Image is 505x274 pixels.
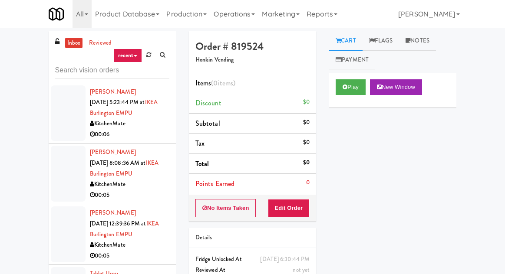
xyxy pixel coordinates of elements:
[90,88,136,96] a: [PERSON_NAME]
[218,78,234,88] ng-pluralize: items
[303,97,310,108] div: $0
[329,50,375,70] a: Payment
[49,144,176,204] li: [PERSON_NAME][DATE] 8:08:36 AM atIKEA Burlington EMPUKitchenMate00:05
[195,179,234,189] span: Points Earned
[329,31,363,51] a: Cart
[90,219,159,238] a: IKEA Burlington EMPU
[90,219,146,228] span: [DATE] 12:39:36 PM at
[195,254,310,265] div: Fridge Unlocked At
[195,57,310,63] h5: Honkin Vending
[399,31,436,51] a: Notes
[113,49,142,62] a: recent
[195,199,256,217] button: No Items Taken
[90,148,136,156] a: [PERSON_NAME]
[87,38,114,49] a: reviewed
[55,62,169,78] input: Search vision orders
[49,7,64,22] img: Micromart
[65,38,83,49] a: inbox
[303,157,310,168] div: $0
[90,118,169,129] div: KitchenMate
[195,41,310,52] h4: Order # 819524
[90,129,169,140] div: 00:06
[90,240,169,251] div: KitchenMate
[195,232,310,243] div: Details
[303,137,310,148] div: $0
[90,98,158,117] a: IKEA Burlington EMPU
[293,266,310,274] span: not yet
[49,204,176,265] li: [PERSON_NAME][DATE] 12:39:36 PM atIKEA Burlington EMPUKitchenMate00:05
[260,254,310,265] div: [DATE] 6:30:44 PM
[90,159,146,167] span: [DATE] 8:08:36 AM at
[90,209,136,217] a: [PERSON_NAME]
[90,98,145,106] span: [DATE] 5:23:44 PM at
[303,117,310,128] div: $0
[90,179,169,190] div: KitchenMate
[195,78,235,88] span: Items
[195,98,221,108] span: Discount
[90,159,158,178] a: IKEA Burlington EMPU
[195,138,205,148] span: Tax
[370,79,422,95] button: New Window
[363,31,399,51] a: Flags
[306,177,310,188] div: 0
[49,83,176,144] li: [PERSON_NAME][DATE] 5:23:44 PM atIKEA Burlington EMPUKitchenMate00:06
[195,118,220,128] span: Subtotal
[268,199,310,217] button: Edit Order
[211,78,235,88] span: (0 )
[90,190,169,201] div: 00:05
[195,159,209,169] span: Total
[336,79,366,95] button: Play
[90,251,169,261] div: 00:05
